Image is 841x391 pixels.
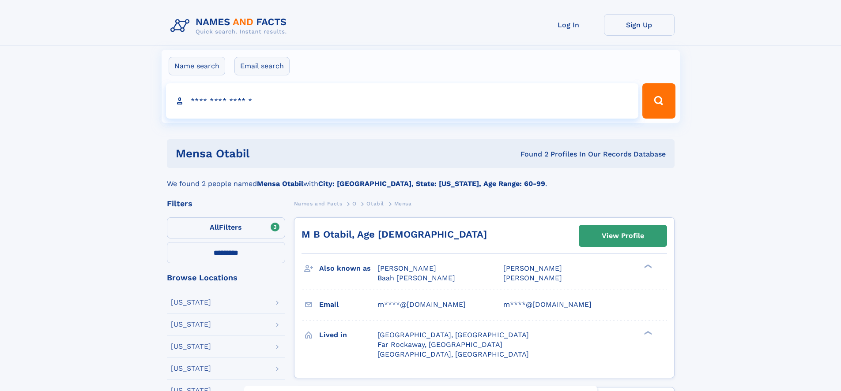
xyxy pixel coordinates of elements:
div: Filters [167,200,285,208]
div: We found 2 people named with . [167,168,675,189]
h1: Mensa Otabil [176,148,385,159]
span: [PERSON_NAME] [503,274,562,282]
span: O [352,201,357,207]
a: M B Otabil, Age [DEMOGRAPHIC_DATA] [302,229,487,240]
div: Browse Locations [167,274,285,282]
div: View Profile [602,226,644,246]
span: Baah [PERSON_NAME] [377,274,455,282]
span: All [210,223,219,231]
b: Mensa Otabil [257,179,303,188]
span: Mensa [394,201,412,207]
span: [PERSON_NAME] [503,264,562,272]
a: View Profile [579,225,667,246]
div: [US_STATE] [171,365,211,372]
span: Otabil [366,201,384,207]
a: O [352,198,357,209]
span: [GEOGRAPHIC_DATA], [GEOGRAPHIC_DATA] [377,331,529,339]
button: Search Button [642,83,675,119]
b: City: [GEOGRAPHIC_DATA], State: [US_STATE], Age Range: 60-99 [318,179,545,188]
h3: Also known as [319,261,377,276]
label: Email search [234,57,290,75]
a: Names and Facts [294,198,343,209]
label: Name search [169,57,225,75]
span: Far Rockaway, [GEOGRAPHIC_DATA] [377,340,502,349]
div: [US_STATE] [171,321,211,328]
h3: Lived in [319,328,377,343]
div: [US_STATE] [171,299,211,306]
input: search input [166,83,639,119]
div: ❯ [642,330,652,335]
span: [PERSON_NAME] [377,264,436,272]
a: Sign Up [604,14,675,36]
div: Found 2 Profiles In Our Records Database [385,149,666,159]
label: Filters [167,217,285,238]
h3: Email [319,297,377,312]
a: Log In [533,14,604,36]
div: ❯ [642,264,652,269]
div: [US_STATE] [171,343,211,350]
a: Otabil [366,198,384,209]
span: [GEOGRAPHIC_DATA], [GEOGRAPHIC_DATA] [377,350,529,358]
img: Logo Names and Facts [167,14,294,38]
